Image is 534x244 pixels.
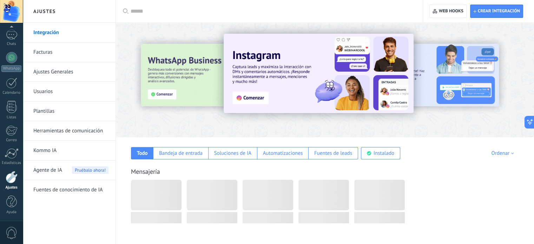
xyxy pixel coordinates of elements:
img: Slide 1 [224,34,414,113]
div: Fuentes de leads [314,150,352,157]
div: Bandeja de entrada [159,150,203,157]
li: Integración [23,23,116,42]
button: Web hooks [429,5,466,18]
a: Agente de IAPruébalo ahora! [33,160,108,180]
li: Herramientas de comunicación [23,121,116,141]
a: Fuentes de conocimiento de IA [33,180,108,200]
span: Crear integración [478,8,520,14]
div: Ordenar [491,150,516,157]
a: Herramientas de comunicación [33,121,108,141]
li: Ajustes Generales [23,62,116,82]
li: Agente de IA [23,160,116,180]
a: Mensajería [131,167,160,176]
div: Chats [1,42,22,46]
li: Kommo IA [23,141,116,160]
a: Integración [33,23,108,42]
button: Crear integración [470,5,523,18]
div: WhatsApp [1,65,21,72]
li: Plantillas [23,101,116,121]
li: Fuentes de conocimiento de IA [23,180,116,199]
img: Slide 3 [141,44,290,106]
div: Automatizaciones [263,150,303,157]
div: Instalado [374,150,394,157]
div: Estadísticas [1,161,22,165]
span: Agente de IA [33,160,62,180]
span: Pruébalo ahora! [72,166,108,174]
li: Facturas [23,42,116,62]
div: Correo [1,138,22,143]
a: Usuarios [33,82,108,101]
div: Listas [1,115,22,120]
a: Plantillas [33,101,108,121]
div: Calendario [1,91,22,95]
li: Usuarios [23,82,116,101]
div: Ayuda [1,210,22,215]
img: Slide 2 [349,44,499,106]
div: Soluciones de IA [214,150,251,157]
div: Todo [137,150,148,157]
a: Kommo IA [33,141,108,160]
span: Web hooks [439,8,463,14]
div: Ajustes [1,185,22,190]
a: Ajustes Generales [33,62,108,82]
a: Facturas [33,42,108,62]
